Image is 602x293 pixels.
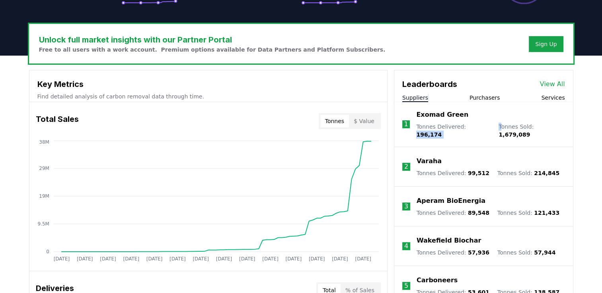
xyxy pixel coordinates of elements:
[468,210,489,216] span: 89,548
[404,281,408,291] p: 5
[123,256,139,262] tspan: [DATE]
[416,131,442,138] span: 196,174
[355,256,371,262] tspan: [DATE]
[534,249,555,256] span: 57,944
[169,256,186,262] tspan: [DATE]
[39,34,386,46] h3: Unlock full market insights with our Partner Portal
[262,256,279,262] tspan: [DATE]
[470,94,500,102] button: Purchasers
[417,209,489,217] p: Tonnes Delivered :
[416,110,468,120] a: Exomad Green
[320,115,349,127] button: Tonnes
[404,202,408,211] p: 3
[53,256,70,262] tspan: [DATE]
[535,40,557,48] a: Sign Up
[417,276,458,285] a: Carboneers
[529,36,563,52] button: Sign Up
[468,170,489,176] span: 99,512
[39,193,49,199] tspan: 19M
[216,256,232,262] tspan: [DATE]
[417,156,442,166] a: Varaha
[499,131,530,138] span: 1,679,089
[37,93,379,100] p: Find detailed analysis of carbon removal data through time.
[239,256,255,262] tspan: [DATE]
[193,256,209,262] tspan: [DATE]
[417,196,485,206] a: Aperam BioEnergia
[37,78,379,90] h3: Key Metrics
[402,94,428,102] button: Suppliers
[100,256,116,262] tspan: [DATE]
[404,162,408,172] p: 2
[37,221,49,227] tspan: 9.5M
[417,236,481,245] a: Wakefield Biochar
[541,94,565,102] button: Services
[468,249,489,256] span: 57,936
[349,115,379,127] button: $ Value
[404,241,408,251] p: 4
[417,169,489,177] p: Tonnes Delivered :
[534,170,559,176] span: 214,845
[540,79,565,89] a: View All
[285,256,302,262] tspan: [DATE]
[39,139,49,145] tspan: 38M
[39,166,49,171] tspan: 29M
[417,249,489,256] p: Tonnes Delivered :
[146,256,162,262] tspan: [DATE]
[309,256,325,262] tspan: [DATE]
[332,256,348,262] tspan: [DATE]
[404,120,408,129] p: 1
[497,249,555,256] p: Tonnes Sold :
[46,249,49,254] tspan: 0
[76,256,93,262] tspan: [DATE]
[36,113,79,129] h3: Total Sales
[497,209,559,217] p: Tonnes Sold :
[402,78,457,90] h3: Leaderboards
[499,123,565,139] p: Tonnes Sold :
[39,46,386,54] p: Free to all users with a work account. Premium options available for Data Partners and Platform S...
[497,169,559,177] p: Tonnes Sold :
[416,123,491,139] p: Tonnes Delivered :
[534,210,559,216] span: 121,433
